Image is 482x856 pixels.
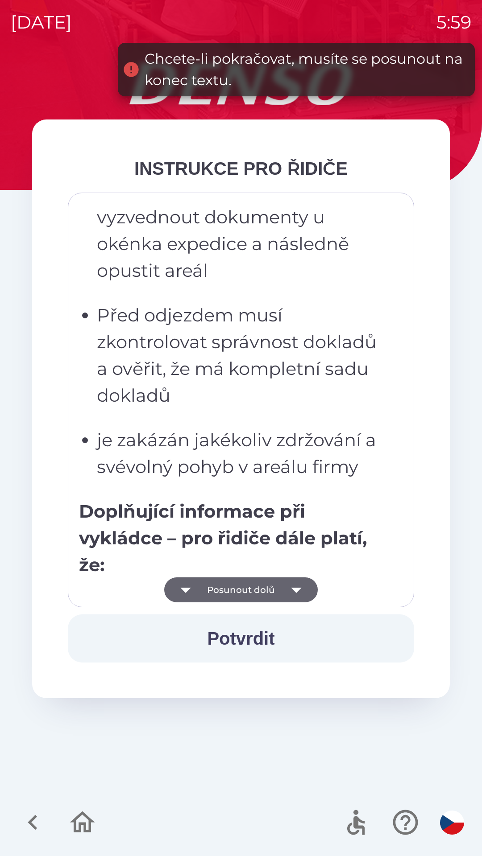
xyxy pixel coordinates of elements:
[145,48,466,91] div: Chcete-li pokračovat, musíte se posunout na konec textu.
[97,427,391,480] p: je zakázán jakékoliv zdržování a svévolný pohyb v areálu firmy
[68,155,414,182] div: INSTRUKCE PRO ŘIDIČE
[440,811,464,835] img: cs flag
[436,9,471,36] p: 5:59
[79,500,367,576] strong: Doplňující informace při vykládce – pro řidiče dále platí, že:
[164,577,318,602] button: Posunout dolů
[68,614,414,663] button: Potvrdit
[11,9,72,36] p: [DATE]
[97,150,391,284] p: po odbavení uvolnit manipulační prostor a vyzvednout dokumenty u okénka expedice a následně opust...
[97,302,391,409] p: Před odjezdem musí zkontrolovat správnost dokladů a ověřit, že má kompletní sadu dokladů
[32,62,450,105] img: Logo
